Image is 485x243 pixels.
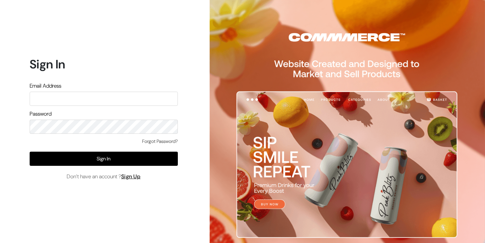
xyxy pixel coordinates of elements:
[30,110,52,118] label: Password
[30,57,178,71] h1: Sign In
[30,152,178,166] button: Sign In
[30,82,61,90] label: Email Address
[142,138,178,145] a: Forgot Password?
[121,173,141,180] a: Sign Up
[67,173,141,181] span: Don’t have an account ?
